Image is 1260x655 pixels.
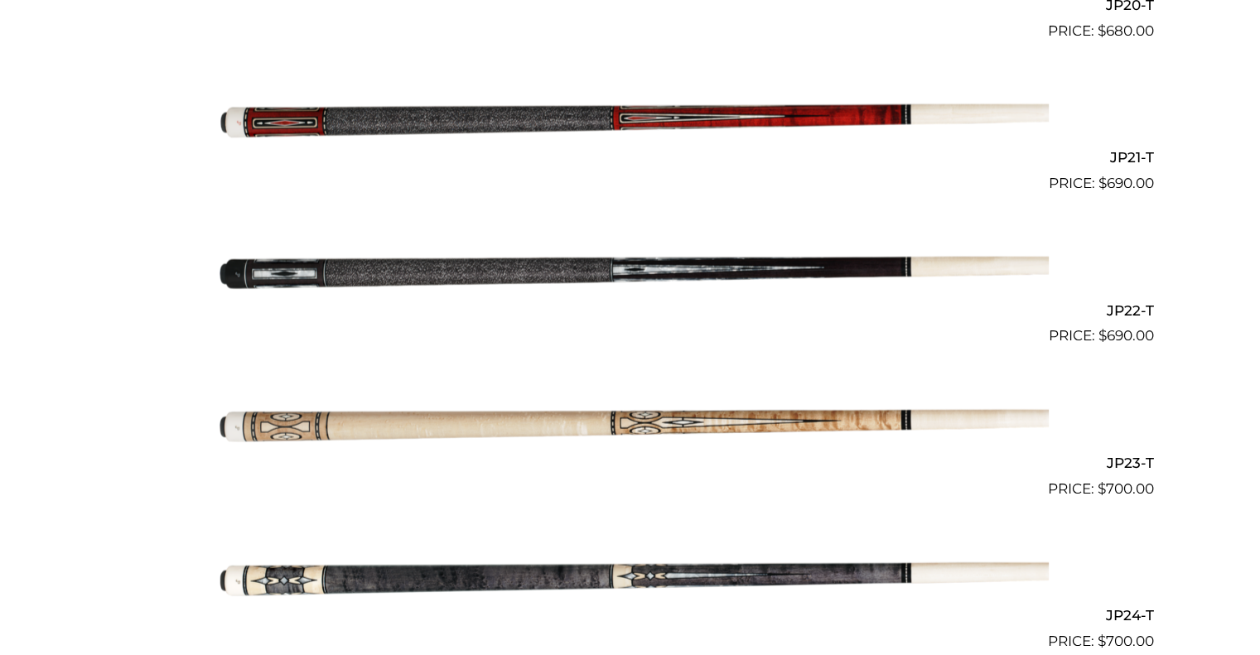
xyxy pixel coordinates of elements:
[1098,175,1154,191] bdi: 690.00
[107,49,1154,195] a: JP21-T $690.00
[1098,327,1107,344] span: $
[107,201,1154,347] a: JP22-T $690.00
[1098,480,1154,497] bdi: 700.00
[1098,327,1154,344] bdi: 690.00
[107,600,1154,631] h2: JP24-T
[212,201,1049,340] img: JP22-T
[212,354,1049,493] img: JP23-T
[107,354,1154,499] a: JP23-T $700.00
[107,507,1154,653] a: JP24-T $700.00
[1098,633,1154,649] bdi: 700.00
[107,295,1154,325] h2: JP22-T
[212,49,1049,188] img: JP21-T
[1098,22,1154,39] bdi: 680.00
[107,142,1154,173] h2: JP21-T
[1098,633,1106,649] span: $
[212,507,1049,646] img: JP24-T
[1098,22,1106,39] span: $
[1098,480,1106,497] span: $
[1098,175,1107,191] span: $
[107,447,1154,478] h2: JP23-T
